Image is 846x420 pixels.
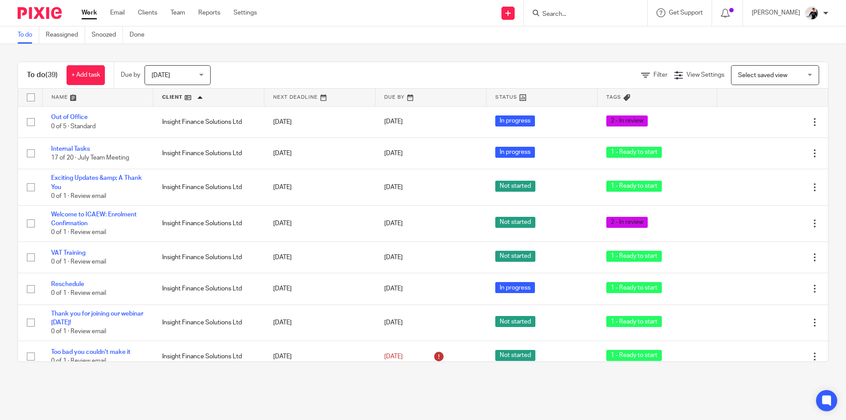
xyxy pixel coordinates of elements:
[264,305,375,341] td: [DATE]
[82,8,97,17] a: Work
[92,26,123,44] a: Snoozed
[51,349,130,355] a: Too bad you couldn't make it
[51,123,96,130] span: 0 of 5 · Standard
[805,6,819,20] img: AV307615.jpg
[18,7,62,19] img: Pixie
[46,26,85,44] a: Reassigned
[51,146,90,152] a: Internal Tasks
[606,316,662,327] span: 1 - Ready to start
[495,316,535,327] span: Not started
[384,353,403,360] span: [DATE]
[51,114,88,120] a: Out of Office
[669,10,703,16] span: Get Support
[606,217,648,228] span: 2 - In review
[153,242,264,273] td: Insight Finance Solutions Ltd
[495,147,535,158] span: In progress
[606,282,662,293] span: 1 - Ready to start
[495,350,535,361] span: Not started
[384,184,403,190] span: [DATE]
[51,175,142,190] a: Exciting Updates &amp; A Thank You
[264,138,375,169] td: [DATE]
[384,320,403,326] span: [DATE]
[51,311,143,326] a: Thank you for joining our webinar [DATE]!
[51,328,106,335] span: 0 of 1 · Review email
[606,350,662,361] span: 1 - Ready to start
[153,169,264,205] td: Insight Finance Solutions Ltd
[264,242,375,273] td: [DATE]
[198,8,220,17] a: Reports
[110,8,125,17] a: Email
[606,181,662,192] span: 1 - Ready to start
[51,212,137,227] a: Welcome to ICAEW: Enrolment Confirmation
[264,205,375,242] td: [DATE]
[542,11,621,19] input: Search
[264,273,375,305] td: [DATE]
[384,150,403,156] span: [DATE]
[153,138,264,169] td: Insight Finance Solutions Ltd
[495,181,535,192] span: Not started
[606,251,662,262] span: 1 - Ready to start
[171,8,185,17] a: Team
[153,341,264,372] td: Insight Finance Solutions Ltd
[495,251,535,262] span: Not started
[384,220,403,227] span: [DATE]
[384,119,403,125] span: [DATE]
[153,106,264,138] td: Insight Finance Solutions Ltd
[738,72,787,78] span: Select saved view
[152,72,170,78] span: [DATE]
[153,305,264,341] td: Insight Finance Solutions Ltd
[495,115,535,126] span: In progress
[752,8,800,17] p: [PERSON_NAME]
[384,286,403,292] span: [DATE]
[495,282,535,293] span: In progress
[27,71,58,80] h1: To do
[686,72,724,78] span: View Settings
[51,358,106,364] span: 0 of 1 · Review email
[51,259,106,265] span: 0 of 1 · Review email
[606,115,648,126] span: 2 - In review
[495,217,535,228] span: Not started
[264,169,375,205] td: [DATE]
[45,71,58,78] span: (39)
[384,254,403,260] span: [DATE]
[51,290,106,297] span: 0 of 1 · Review email
[606,147,662,158] span: 1 - Ready to start
[51,193,106,199] span: 0 of 1 · Review email
[153,273,264,305] td: Insight Finance Solutions Ltd
[51,229,106,235] span: 0 of 1 · Review email
[51,155,129,161] span: 17 of 20 · July Team Meeting
[153,205,264,242] td: Insight Finance Solutions Ltd
[264,341,375,372] td: [DATE]
[18,26,39,44] a: To do
[51,281,84,287] a: Reschedule
[138,8,157,17] a: Clients
[130,26,151,44] a: Done
[606,95,621,100] span: Tags
[264,106,375,138] td: [DATE]
[653,72,668,78] span: Filter
[67,65,105,85] a: + Add task
[121,71,140,79] p: Due by
[234,8,257,17] a: Settings
[51,250,85,256] a: VAT Training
